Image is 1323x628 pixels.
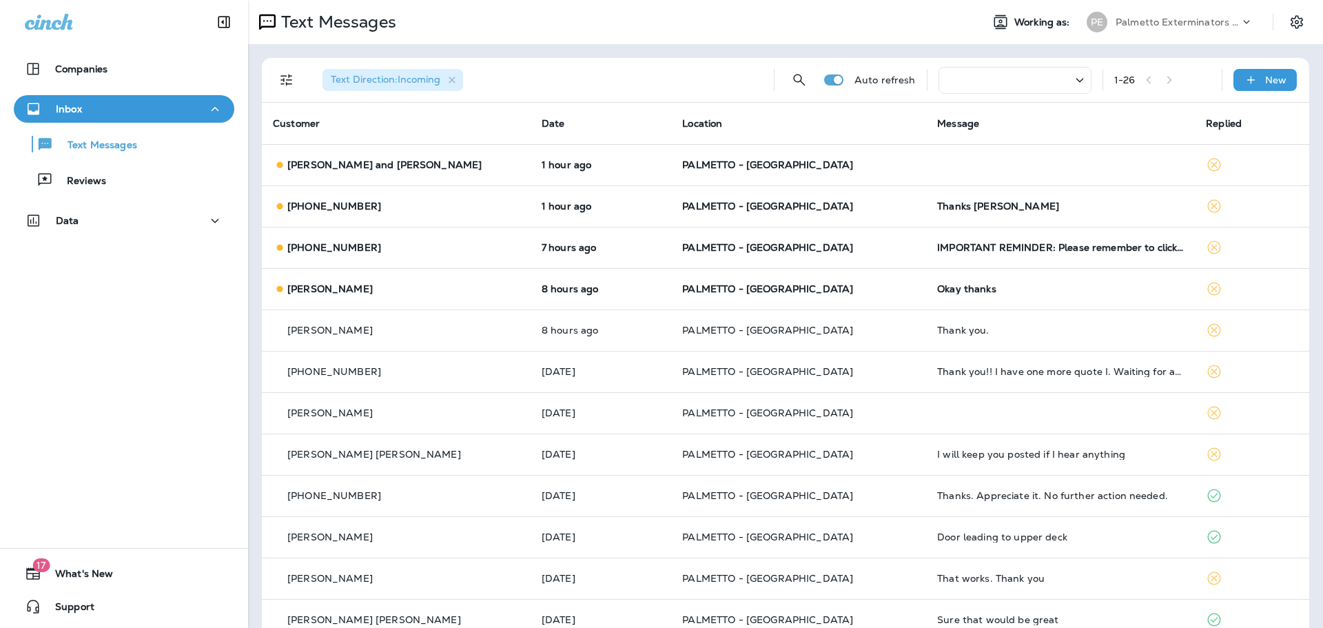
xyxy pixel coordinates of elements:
button: Search Messages [786,66,813,94]
p: Aug 18, 2025 11:13 AM [542,407,660,418]
span: PALMETTO - [GEOGRAPHIC_DATA] [682,241,853,254]
button: Inbox [14,95,234,123]
span: PALMETTO - [GEOGRAPHIC_DATA] [682,572,853,585]
div: Door leading to upper deck [937,531,1184,543]
span: Location [682,117,722,130]
div: Thank you!! I have one more quote I. Waiting for and will be in contact once I review their contr... [937,366,1184,377]
p: Text Messages [276,12,396,32]
button: Settings [1284,10,1309,34]
span: Customer [273,117,320,130]
button: Support [14,593,234,620]
span: PALMETTO - [GEOGRAPHIC_DATA] [682,159,853,171]
div: I will keep you posted if I hear anything [937,449,1184,460]
button: Filters [273,66,300,94]
p: [PERSON_NAME] [287,407,373,418]
p: New [1265,74,1286,85]
span: PALMETTO - [GEOGRAPHIC_DATA] [682,283,853,295]
span: PALMETTO - [GEOGRAPHIC_DATA] [682,324,853,336]
span: 17 [32,558,50,572]
button: Companies [14,55,234,83]
p: Aug 19, 2025 09:13 AM [542,242,660,253]
div: Thanks. Appreciate it. No further action needed. [937,490,1184,501]
p: Data [56,215,79,226]
p: Companies [55,63,107,74]
p: Reviews [53,175,106,188]
span: PALMETTO - [GEOGRAPHIC_DATA] [682,614,853,626]
span: Date [542,117,565,130]
button: Collapse Sidebar [205,8,243,36]
p: Aug 18, 2025 03:52 PM [542,366,660,377]
p: [PHONE_NUMBER] [287,201,381,212]
p: [PERSON_NAME] [PERSON_NAME] [287,614,461,625]
div: Sure that would be great [937,614,1184,625]
p: Palmetto Exterminators LLC [1116,17,1240,28]
div: Okay thanks [937,283,1184,294]
p: Aug 19, 2025 03:22 PM [542,201,660,212]
span: PALMETTO - [GEOGRAPHIC_DATA] [682,407,853,419]
p: Auto refresh [854,74,916,85]
span: PALMETTO - [GEOGRAPHIC_DATA] [682,531,853,543]
div: PE [1087,12,1107,32]
p: Aug 18, 2025 11:04 AM [542,449,660,460]
span: Text Direction : Incoming [331,73,440,85]
span: PALMETTO - [GEOGRAPHIC_DATA] [682,448,853,460]
p: Aug 18, 2025 10:00 AM [542,490,660,501]
span: PALMETTO - [GEOGRAPHIC_DATA] [682,200,853,212]
span: Message [937,117,979,130]
p: Inbox [56,103,82,114]
p: [PERSON_NAME] [287,531,373,543]
button: Reviews [14,165,234,194]
span: Working as: [1014,17,1073,28]
p: [PERSON_NAME] [287,573,373,584]
div: IMPORTANT REMINDER: Please remember to click "Request Payment" in the Digs app once the job is do... [937,242,1184,253]
div: That works. Thank you [937,573,1184,584]
button: 17What's New [14,560,234,587]
p: Aug 19, 2025 03:26 PM [542,159,660,170]
p: Aug 19, 2025 08:43 AM [542,283,660,294]
p: [PHONE_NUMBER] [287,490,381,501]
button: Data [14,207,234,234]
p: [PERSON_NAME] [287,325,373,336]
p: Aug 18, 2025 09:33 AM [542,573,660,584]
span: Support [41,601,94,618]
button: Text Messages [14,130,234,159]
p: Aug 18, 2025 07:56 AM [542,614,660,625]
div: Text Direction:Incoming [322,69,463,91]
div: Thanks Peter Rosenthal [937,201,1184,212]
span: What's New [41,568,113,585]
p: Aug 19, 2025 08:04 AM [542,325,660,336]
p: Text Messages [54,139,137,152]
p: [PERSON_NAME] and [PERSON_NAME] [287,159,482,170]
div: Thank you. [937,325,1184,336]
p: [PERSON_NAME] [287,283,373,294]
p: [PERSON_NAME] [PERSON_NAME] [287,449,461,460]
span: Replied [1206,117,1242,130]
span: PALMETTO - [GEOGRAPHIC_DATA] [682,365,853,378]
p: Aug 18, 2025 09:34 AM [542,531,660,543]
p: [PHONE_NUMBER] [287,366,381,377]
span: PALMETTO - [GEOGRAPHIC_DATA] [682,489,853,502]
div: 1 - 26 [1114,74,1136,85]
p: [PHONE_NUMBER] [287,242,381,253]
